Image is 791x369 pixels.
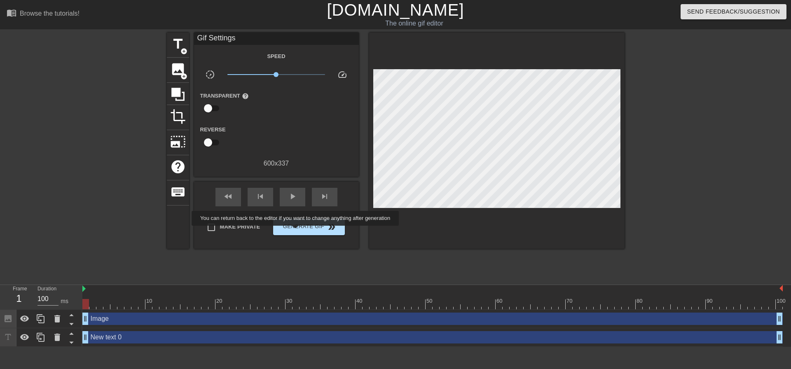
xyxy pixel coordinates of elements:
span: Make Private [220,223,260,231]
span: keyboard [170,184,186,200]
div: 50 [426,297,434,305]
div: Gif Settings [194,33,359,45]
span: drag_handle [775,333,784,341]
span: drag_handle [775,315,784,323]
div: 100 [777,297,787,305]
a: Browse the tutorials! [7,8,80,21]
button: Generate Gif [273,219,344,235]
span: skip_previous [255,192,265,201]
span: help [170,159,186,175]
div: 10 [146,297,154,305]
span: add_circle [180,48,187,55]
span: slow_motion_video [205,70,215,79]
div: Frame [7,285,31,309]
span: Generate Gif [276,222,341,232]
span: image [170,61,186,77]
div: 20 [216,297,224,305]
label: Reverse [200,126,226,134]
span: play_arrow [288,192,297,201]
div: 60 [496,297,504,305]
span: speed [337,70,347,79]
span: Send Feedback/Suggestion [687,7,780,17]
label: Transparent [200,92,249,100]
label: Speed [267,52,285,61]
div: 1 [13,291,25,306]
span: add_circle [180,73,187,80]
button: Send Feedback/Suggestion [681,4,786,19]
div: 70 [566,297,574,305]
span: photo_size_select_large [170,134,186,149]
span: fast_rewind [223,192,233,201]
div: 40 [356,297,364,305]
span: crop [170,109,186,124]
div: 30 [286,297,294,305]
span: drag_handle [81,315,89,323]
span: double_arrow [327,222,337,232]
span: skip_next [320,192,330,201]
div: 600 x 337 [194,159,359,168]
div: 80 [637,297,644,305]
span: help [242,93,249,100]
span: drag_handle [81,333,89,341]
div: ms [61,297,68,306]
div: Browse the tutorials! [20,10,80,17]
span: menu_book [7,8,16,18]
img: bound-end.png [779,285,783,292]
div: The online gif editor [268,19,561,28]
a: [DOMAIN_NAME] [327,1,464,19]
label: Duration [37,287,56,292]
div: 90 [707,297,714,305]
span: title [170,36,186,52]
